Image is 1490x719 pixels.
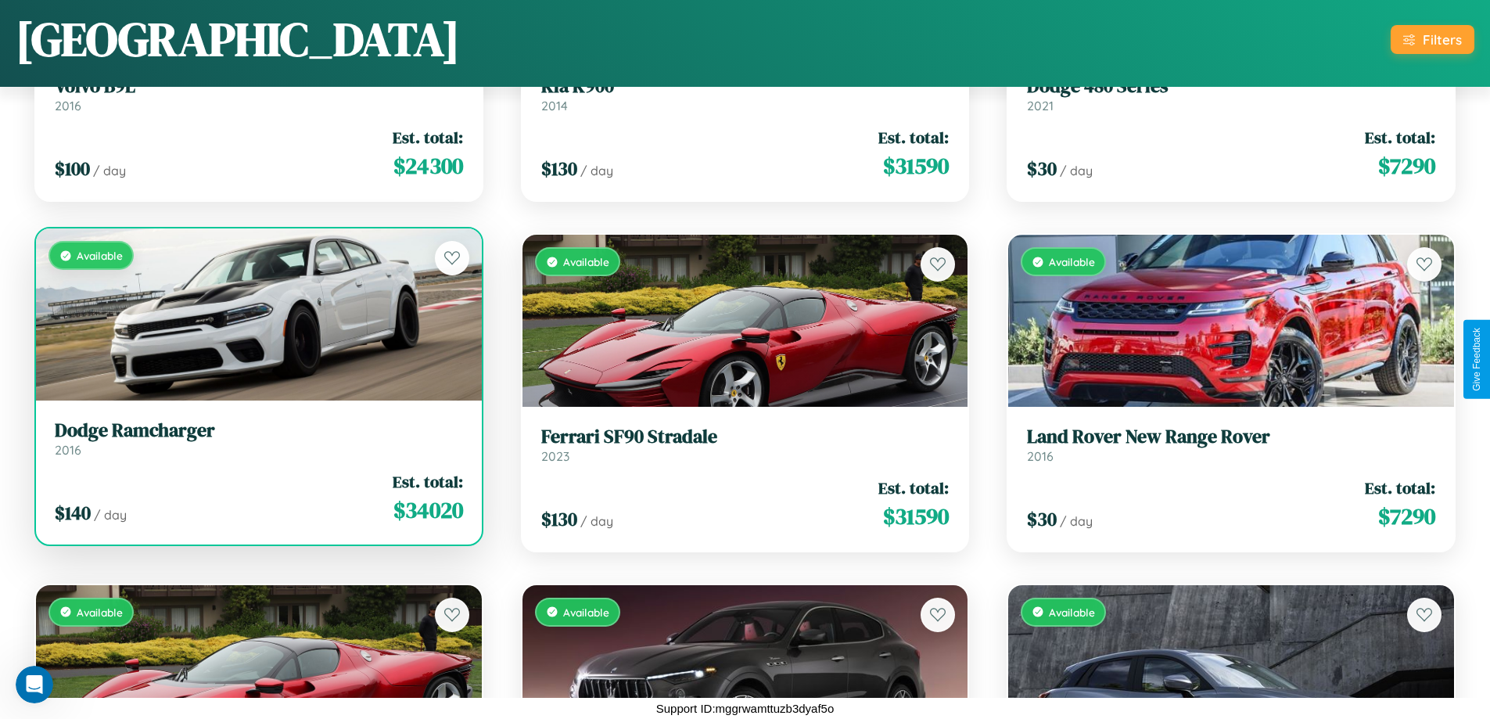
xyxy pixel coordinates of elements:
[393,470,463,493] span: Est. total:
[883,150,949,182] span: $ 31590
[1027,75,1435,113] a: Dodge 480 Series2021
[1471,328,1482,391] div: Give Feedback
[1049,255,1095,268] span: Available
[580,163,613,178] span: / day
[393,150,463,182] span: $ 24300
[1027,506,1057,532] span: $ 30
[55,442,81,458] span: 2016
[1365,126,1435,149] span: Est. total:
[1027,426,1435,448] h3: Land Rover New Range Rover
[541,448,569,464] span: 2023
[1027,426,1435,464] a: Land Rover New Range Rover2016
[541,75,950,113] a: Kia K9002014
[541,75,950,98] h3: Kia K900
[16,666,53,703] iframe: Intercom live chat
[1365,476,1435,499] span: Est. total:
[1049,606,1095,619] span: Available
[1027,448,1054,464] span: 2016
[541,426,950,464] a: Ferrari SF90 Stradale2023
[563,255,609,268] span: Available
[55,500,91,526] span: $ 140
[541,98,568,113] span: 2014
[94,507,127,523] span: / day
[1027,98,1054,113] span: 2021
[55,75,463,98] h3: Volvo B9L
[541,156,577,182] span: $ 130
[1027,75,1435,98] h3: Dodge 480 Series
[1378,150,1435,182] span: $ 7290
[1060,163,1093,178] span: / day
[55,419,463,458] a: Dodge Ramcharger2016
[393,126,463,149] span: Est. total:
[563,606,609,619] span: Available
[1391,25,1474,54] button: Filters
[55,156,90,182] span: $ 100
[77,249,123,262] span: Available
[77,606,123,619] span: Available
[16,7,460,71] h1: [GEOGRAPHIC_DATA]
[878,126,949,149] span: Est. total:
[878,476,949,499] span: Est. total:
[656,698,835,719] p: Support ID: mggrwamttuzb3dyaf5o
[1378,501,1435,532] span: $ 7290
[541,506,577,532] span: $ 130
[55,419,463,442] h3: Dodge Ramcharger
[1423,31,1462,48] div: Filters
[1060,513,1093,529] span: / day
[541,426,950,448] h3: Ferrari SF90 Stradale
[393,494,463,526] span: $ 34020
[580,513,613,529] span: / day
[883,501,949,532] span: $ 31590
[93,163,126,178] span: / day
[55,75,463,113] a: Volvo B9L2016
[55,98,81,113] span: 2016
[1027,156,1057,182] span: $ 30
